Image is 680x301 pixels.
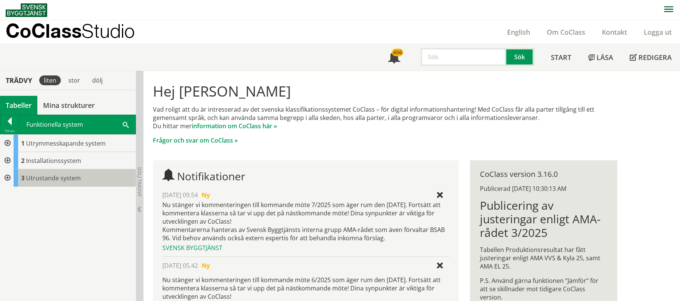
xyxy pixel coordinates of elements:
[499,28,538,37] a: English
[26,157,81,165] span: Installationssystem
[39,75,61,85] div: liten
[6,20,151,44] a: CoClassStudio
[506,48,534,66] button: Sök
[551,53,571,62] span: Start
[388,52,400,64] span: Notifikationer
[20,115,136,134] div: Funktionella system
[380,44,409,71] a: 456
[638,53,672,62] span: Redigera
[162,261,198,270] span: [DATE] 05.42
[580,44,621,71] a: Läsa
[37,96,100,115] a: Mina strukturer
[392,49,403,56] div: 456
[136,167,143,197] span: Dölj trädvy
[21,139,25,147] span: 1
[621,44,680,71] a: Redigera
[202,261,210,270] span: Ny
[543,44,580,71] a: Start
[88,75,107,85] div: dölj
[26,174,81,182] span: Utrustande system
[177,169,245,183] span: Notifikationer
[6,3,47,17] img: Svensk Byggtjänst
[153,83,617,99] h1: Hej [PERSON_NAME]
[26,139,106,147] span: Utrymmesskapande system
[21,174,25,182] span: 3
[480,184,607,193] div: Publicerad [DATE] 10:30:13 AM
[480,170,607,178] div: CoClass version 3.16.0
[597,53,613,62] span: Läsa
[153,136,238,144] a: Frågor och svar om CoClass »
[123,120,129,128] span: Sök i tabellen
[192,122,277,130] a: information om CoClass här »
[2,76,36,84] div: Trädvy
[21,157,25,165] span: 2
[635,28,680,37] a: Logga ut
[421,48,506,66] input: Sök
[162,201,449,242] div: Nu stänger vi kommenteringen till kommande möte 7/2025 som äger rum den [DATE]. Fortsätt att komm...
[64,75,85,85] div: stor
[153,105,617,130] p: Vad roligt att du är intresserad av det svenska klassifikationssystemet CoClass – för digital inf...
[162,244,449,252] div: Svensk Byggtjänst
[538,28,594,37] a: Om CoClass
[0,128,19,134] div: Tillbaka
[162,191,198,199] span: [DATE] 09.54
[82,20,135,42] span: Studio
[480,199,607,240] h1: Publicering av justeringar enligt AMA-rådet 3/2025
[6,26,135,35] p: CoClass
[202,191,210,199] span: Ny
[594,28,635,37] a: Kontakt
[480,246,607,270] p: Tabellen Produktionsresultat har fått justeringar enligt AMA VVS & Kyla 25, samt AMA EL 25.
